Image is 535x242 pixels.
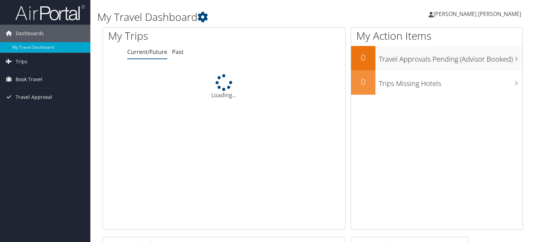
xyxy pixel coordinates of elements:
[16,53,27,70] span: Trips
[351,29,522,43] h1: My Action Items
[351,76,375,88] h2: 0
[127,48,167,56] a: Current/Future
[351,70,522,95] a: 0Trips Missing Hotels
[16,25,44,42] span: Dashboards
[16,71,42,88] span: Book Travel
[433,10,521,18] span: [PERSON_NAME] [PERSON_NAME]
[379,75,522,88] h3: Trips Missing Hotels
[351,46,522,70] a: 0Travel Approvals Pending (Advisor Booked)
[15,5,85,21] img: airportal-logo.png
[97,10,384,24] h1: My Travel Dashboard
[108,29,239,43] h1: My Trips
[379,51,522,64] h3: Travel Approvals Pending (Advisor Booked)
[172,48,184,56] a: Past
[16,88,52,106] span: Travel Approval
[103,74,345,99] div: Loading...
[351,52,375,63] h2: 0
[429,3,528,24] a: [PERSON_NAME] [PERSON_NAME]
